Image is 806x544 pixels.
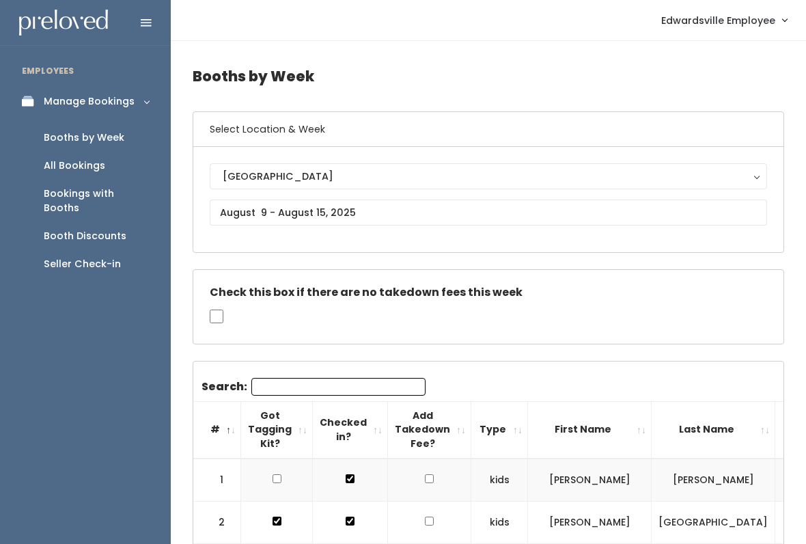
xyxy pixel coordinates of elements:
th: First Name: activate to sort column ascending [528,401,652,458]
td: [PERSON_NAME] [528,501,652,543]
td: kids [471,459,528,502]
td: 2 [193,501,241,543]
button: [GEOGRAPHIC_DATA] [210,163,767,189]
div: All Bookings [44,159,105,173]
input: Search: [251,378,426,396]
th: Add Takedown Fee?: activate to sort column ascending [388,401,471,458]
td: [PERSON_NAME] [528,459,652,502]
td: [GEOGRAPHIC_DATA] [652,501,775,543]
a: Edwardsville Employee [648,5,801,35]
div: Manage Bookings [44,94,135,109]
td: [PERSON_NAME] [652,459,775,502]
div: Booth Discounts [44,229,126,243]
td: kids [471,501,528,543]
div: Bookings with Booths [44,187,149,215]
th: Type: activate to sort column ascending [471,401,528,458]
th: #: activate to sort column descending [193,401,241,458]
h5: Check this box if there are no takedown fees this week [210,286,767,299]
img: preloved logo [19,10,108,36]
input: August 9 - August 15, 2025 [210,200,767,226]
td: 1 [193,459,241,502]
h6: Select Location & Week [193,112,783,147]
th: Last Name: activate to sort column ascending [652,401,775,458]
label: Search: [201,378,426,396]
span: Edwardsville Employee [661,13,775,28]
th: Got Tagging Kit?: activate to sort column ascending [241,401,313,458]
h4: Booths by Week [193,57,784,95]
div: [GEOGRAPHIC_DATA] [223,169,754,184]
div: Booths by Week [44,131,124,145]
th: Checked in?: activate to sort column ascending [313,401,388,458]
div: Seller Check-in [44,257,121,271]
